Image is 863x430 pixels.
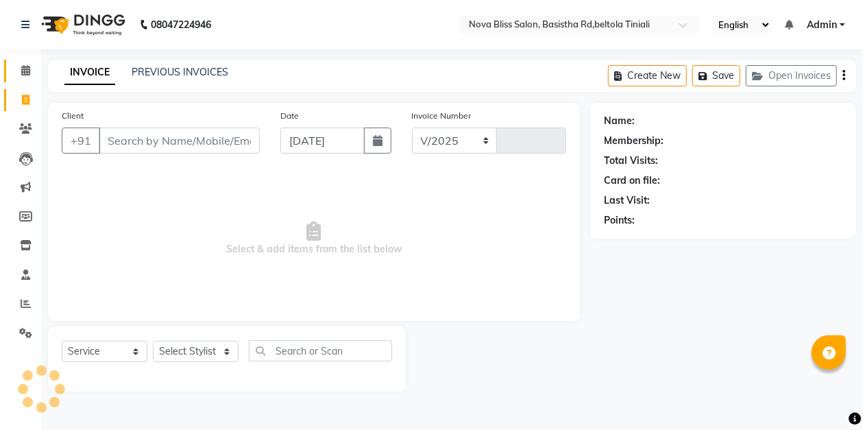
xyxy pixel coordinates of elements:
div: Card on file: [604,174,660,188]
button: Save [692,65,740,86]
b: 08047224946 [151,5,211,44]
input: Search or Scan [249,340,392,361]
label: Date [280,110,299,122]
span: Select & add items from the list below [62,170,566,307]
img: logo [35,5,129,44]
button: Open Invoices [746,65,837,86]
span: Admin [807,18,837,32]
button: +91 [62,128,100,154]
div: Name: [604,114,635,128]
div: Total Visits: [604,154,658,168]
label: Client [62,110,84,122]
div: Membership: [604,134,664,148]
input: Search by Name/Mobile/Email/Code [99,128,260,154]
button: Create New [608,65,687,86]
a: PREVIOUS INVOICES [132,66,228,78]
a: INVOICE [64,60,115,85]
label: Invoice Number [412,110,472,122]
div: Points: [604,213,635,228]
div: Last Visit: [604,193,650,208]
